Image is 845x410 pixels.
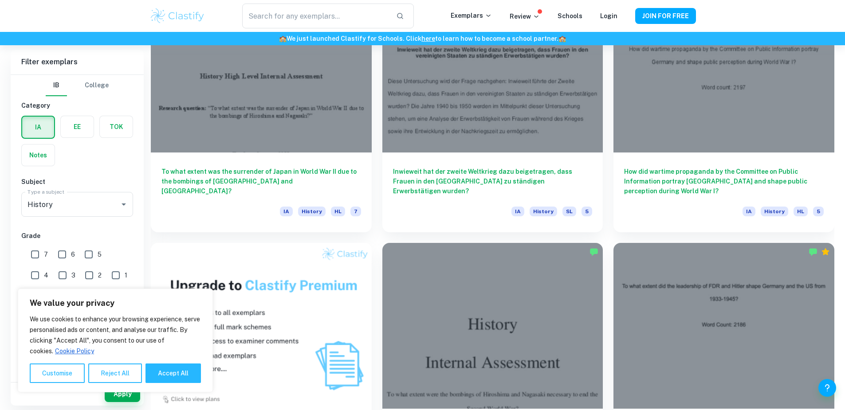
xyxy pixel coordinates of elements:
span: 🏫 [279,35,287,42]
button: Customise [30,363,85,383]
span: 4 [44,270,48,280]
button: Reject All [88,363,142,383]
button: IA [22,117,54,138]
span: IA [280,207,293,216]
span: 7 [44,250,48,259]
a: Cookie Policy [55,347,94,355]
h6: Subject [21,177,133,187]
button: Help and Feedback [818,379,836,397]
span: 2 [98,270,102,280]
a: Login [600,12,617,20]
p: We value your privacy [30,298,201,308]
input: Search for any exemplars... [242,4,389,28]
div: Filter type choice [46,75,109,96]
h6: To what extent was the surrender of Japan in World War II due to the bombings of [GEOGRAPHIC_DATA... [161,167,361,196]
span: History [761,207,788,216]
button: IB [46,75,67,96]
h6: We just launched Clastify for Schools. Click to learn how to become a school partner. [2,34,843,43]
button: Open [118,198,130,211]
button: TOK [100,116,133,137]
h6: Filter exemplars [11,50,144,74]
p: Review [510,12,540,21]
a: here [421,35,435,42]
button: JOIN FOR FREE [635,8,696,24]
div: Premium [821,247,830,256]
span: 5 [813,207,824,216]
h6: Category [21,101,133,110]
span: IA [743,207,755,216]
p: Exemplars [451,11,492,20]
button: Accept All [145,363,201,383]
span: 6 [71,250,75,259]
h6: Inwieweit hat der zweite Weltkrieg dazu beigetragen, dass Frauen in den [GEOGRAPHIC_DATA] zu stän... [393,167,593,196]
h6: How did wartime propaganda by the Committee on Public Information portray [GEOGRAPHIC_DATA] and s... [624,167,824,196]
span: IA [511,207,524,216]
span: History [530,207,557,216]
span: 3 [71,270,75,280]
span: 5 [582,207,592,216]
button: EE [61,116,94,137]
button: Notes [22,144,55,166]
span: 5 [98,250,102,259]
span: 1 [125,270,127,280]
img: Marked [590,247,598,256]
span: 🏫 [558,35,566,42]
span: HL [331,207,345,216]
p: We use cookies to enhance your browsing experience, serve personalised ads or content, and analys... [30,314,201,356]
h6: Grade [21,231,133,241]
span: 7 [350,207,361,216]
button: Apply [105,386,140,402]
img: Marked [809,247,817,256]
img: Thumbnail [151,243,372,408]
span: SL [562,207,576,216]
span: HL [794,207,808,216]
div: We value your privacy [18,289,213,392]
a: Schools [558,12,582,20]
label: Type a subject [28,188,64,195]
button: College [85,75,109,96]
span: History [298,207,326,216]
img: Clastify logo [149,7,206,25]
